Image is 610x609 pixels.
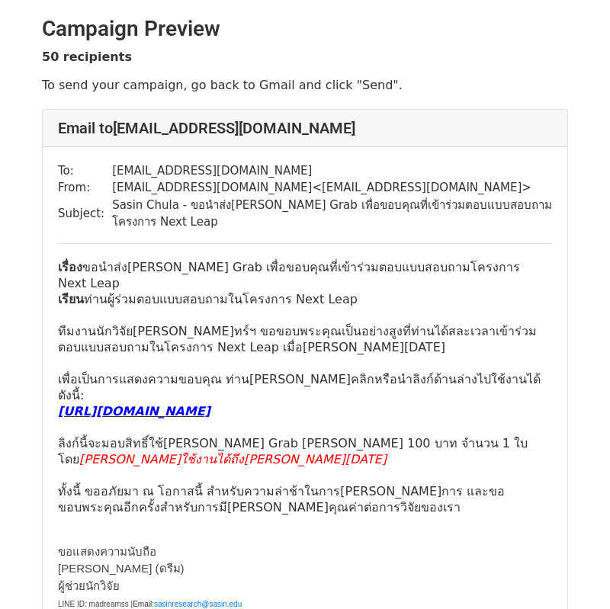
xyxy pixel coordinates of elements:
b: เรื่อง [58,260,82,274]
span: Email: [133,600,154,608]
b: เรียน [58,292,84,306]
h2: Campaign Preview [42,16,568,42]
a: sasinresearch@sasin.edu [154,600,242,608]
h4: Email to [EMAIL_ADDRESS][DOMAIN_NAME] [58,119,552,137]
font: [PERSON_NAME]ใช้งานได้ถึง[PERSON_NAME][DATE] [79,452,387,466]
font: [URL][DOMAIN_NAME] [58,404,210,418]
font: ผู้ช่วยนักวิจัย [58,579,120,592]
font: LINE ID: madreamss | [58,600,133,608]
td: Subject: [58,197,112,231]
td: From: [58,179,112,197]
td: [EMAIL_ADDRESS][DOMAIN_NAME] < [EMAIL_ADDRESS][DOMAIN_NAME] > [112,179,552,197]
strong: 50 recipients [42,50,132,64]
p: ขอนำส่ง[PERSON_NAME] Grab เพื่อขอบคุณที่เข้าร่ วมตอบแบบสอบถามโครงการ Next Leap ท่านผู้ร่วมตอบแบบส... [58,259,552,515]
p: To send your campaign, go back to Gmail and click "Send". [42,77,568,93]
td: Sasin Chula - ขอนำส่ง[PERSON_NAME] Grab เพื่อขอบคุณที่เข้าร่วมตอบแบบสอบถามโครงการ Next Leap [112,197,552,231]
font: ขอแสดงความนับถือ [58,545,156,558]
td: [EMAIL_ADDRESS][DOMAIN_NAME] [112,162,552,180]
font: [PERSON_NAME] (ดรีม) [58,562,185,575]
td: To: [58,162,112,180]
